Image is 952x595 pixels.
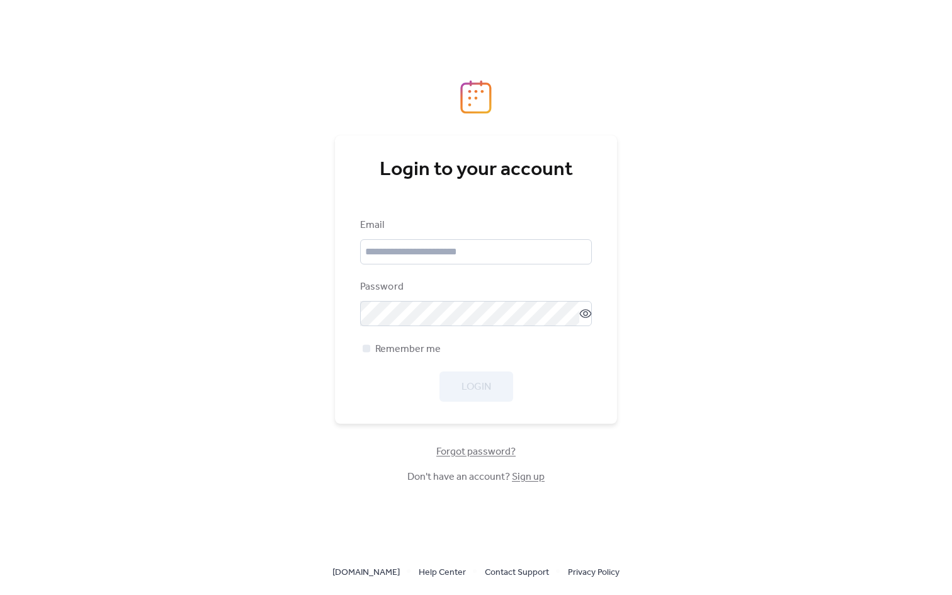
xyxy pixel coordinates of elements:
a: Forgot password? [436,448,516,455]
a: Privacy Policy [568,564,620,580]
a: Help Center [419,564,466,580]
a: [DOMAIN_NAME] [332,564,400,580]
span: Privacy Policy [568,565,620,581]
span: Contact Support [485,565,549,581]
div: Email [360,218,589,233]
span: Remember me [375,342,441,357]
span: Don't have an account? [407,470,545,485]
a: Sign up [512,467,545,487]
div: Login to your account [360,157,592,183]
img: logo [460,80,492,114]
span: [DOMAIN_NAME] [332,565,400,581]
a: Contact Support [485,564,549,580]
span: Forgot password? [436,445,516,460]
span: Help Center [419,565,466,581]
div: Password [360,280,589,295]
